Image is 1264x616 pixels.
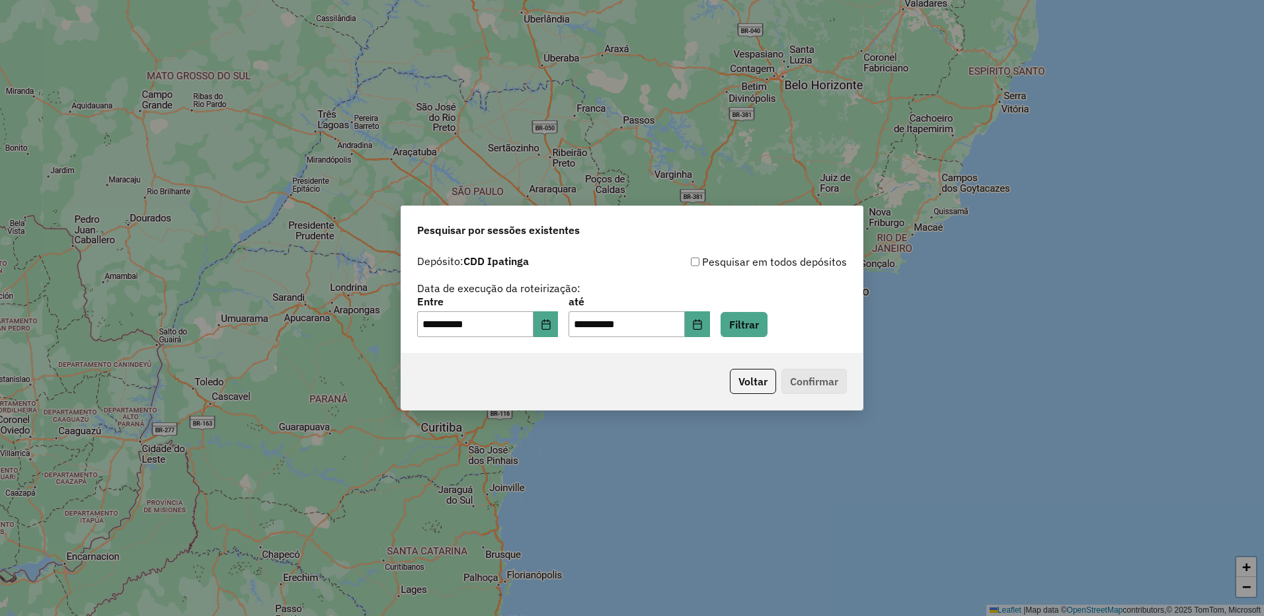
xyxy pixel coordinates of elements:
[417,280,580,296] label: Data de execução da roteirização:
[721,312,768,337] button: Filtrar
[417,253,529,269] label: Depósito:
[569,293,709,309] label: até
[463,254,529,268] strong: CDD Ipatinga
[685,311,710,338] button: Choose Date
[730,369,776,394] button: Voltar
[417,222,580,238] span: Pesquisar por sessões existentes
[632,254,847,270] div: Pesquisar em todos depósitos
[533,311,559,338] button: Choose Date
[417,293,558,309] label: Entre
